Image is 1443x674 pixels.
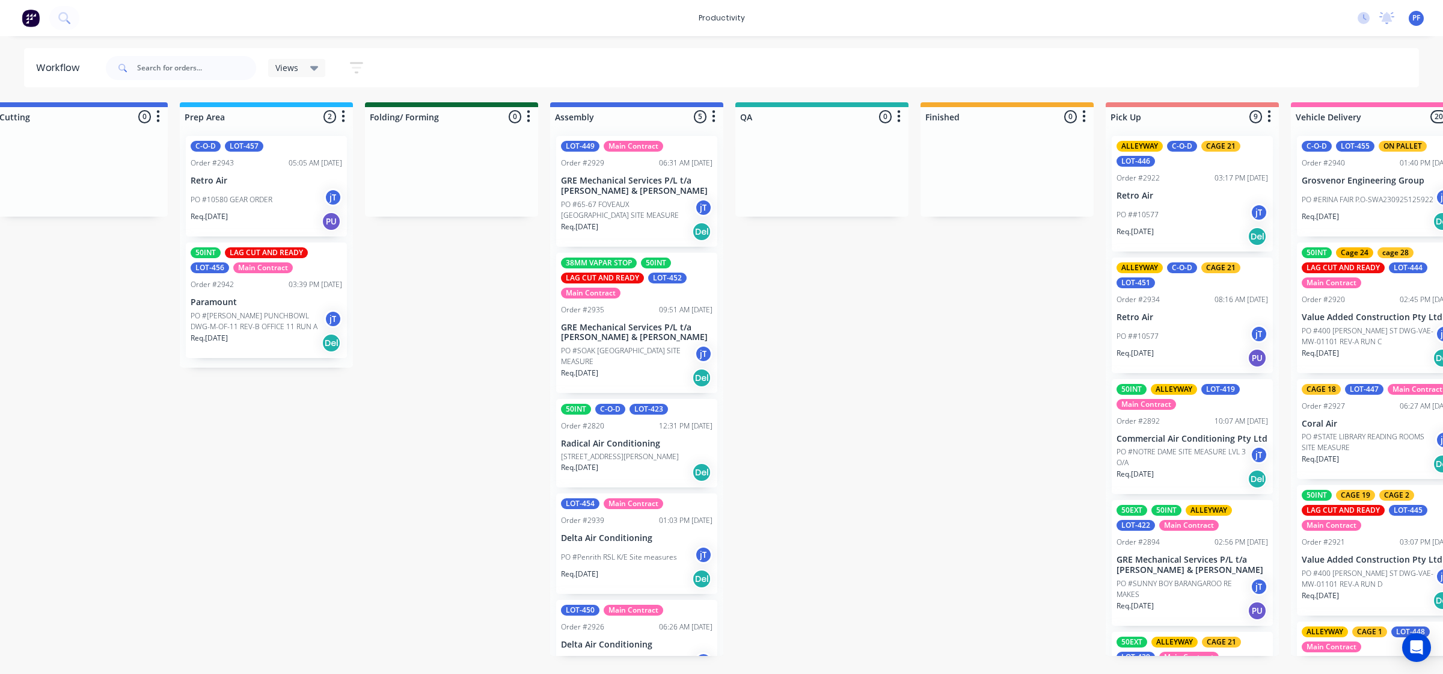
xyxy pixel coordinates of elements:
div: Order #2942 [191,279,234,290]
div: LAG CUT AND READY [561,273,644,283]
div: Order #2939 [561,515,604,526]
div: 10:07 AM [DATE] [1215,416,1268,427]
div: LOT-450 [561,605,599,616]
div: Main Contract [1117,399,1176,410]
p: Req. [DATE] [1117,469,1154,480]
p: Req. [DATE] [561,462,598,473]
p: Commercial Air Conditioning Pty Ltd [1117,434,1268,444]
div: 50INT [561,404,591,415]
p: GRE Mechanical Services P/L t/a [PERSON_NAME] & [PERSON_NAME] [1117,555,1268,575]
div: LOT-419 [1201,384,1240,395]
p: Delta Air Conditioning [561,640,712,650]
div: Main Contract [233,262,293,273]
div: 50INT [191,247,221,258]
div: Del [692,368,711,388]
div: 08:16 AM [DATE] [1215,294,1268,305]
div: Order #2929 [561,158,604,168]
div: ALLEYWAY [1117,262,1163,273]
div: 50INTLAG CUT AND READYLOT-456Main ContractOrder #294203:39 PM [DATE]ParamountPO #[PERSON_NAME] PU... [186,243,347,358]
div: 50INT [1302,247,1332,258]
p: PO #[PERSON_NAME] PUNCHBOWL DWG-M-OF-11 REV-B OFFICE 11 RUN A [191,311,324,332]
p: Retro Air [1117,191,1268,201]
p: PO ##10577 [1117,331,1159,342]
div: LOT-439 [1117,652,1155,663]
div: Del [1248,227,1267,246]
div: Order #2943 [191,158,234,168]
div: jT [694,652,712,670]
div: C-O-D [191,141,221,152]
div: LOT-454 [561,498,599,509]
div: LOT-454Main ContractOrder #293901:03 PM [DATE]Delta Air ConditioningPO #Penrith RSL K/E Site meas... [556,493,717,594]
p: PO #65-67 FOVEAUX [GEOGRAPHIC_DATA] SITE MEASURE [561,199,694,221]
div: Main Contract [1302,642,1361,652]
div: ALLEYWAYC-O-DCAGE 21LOT-451Order #293408:16 AM [DATE]Retro AirPO ##10577jTReq.[DATE]PU [1112,258,1273,373]
p: PO #NOTRE DAME SITE MEASURE LVL 3 O/A [1117,447,1250,468]
div: 02:56 PM [DATE] [1215,537,1268,548]
div: C-O-D [1167,141,1197,152]
input: Search for orders... [137,56,256,80]
div: CAGE 18 [1302,384,1341,395]
div: Order #2935 [561,305,604,315]
p: Paramount [191,297,342,308]
div: Main Contract [604,498,663,509]
div: Order #2892 [1117,416,1160,427]
div: LOT-449 [561,141,599,152]
div: jT [324,188,342,206]
div: LOT-423 [630,404,668,415]
div: Del [692,463,711,482]
div: 50EXT [1117,505,1147,516]
div: Cage 24 [1336,247,1373,258]
p: Radical Air Conditioning [561,439,712,449]
div: LOT-422 [1117,520,1155,531]
div: 50EXT [1117,637,1147,648]
p: PO #SUNNY BOY BARANGAROO RE MAKES [1117,578,1250,600]
div: CAGE 21 [1202,637,1241,648]
div: jT [694,546,712,564]
div: C-O-D [595,404,625,415]
div: jT [694,199,712,217]
p: Req. [DATE] [1302,454,1339,465]
p: Req. [DATE] [1302,211,1339,222]
p: Req. [DATE] [561,221,598,232]
div: Workflow [36,61,85,75]
div: LOT-451 [1117,277,1155,288]
p: GRE Mechanical Services P/L t/a [PERSON_NAME] & [PERSON_NAME] [561,176,712,196]
div: LAG CUT AND READY [1302,262,1385,273]
div: jT [1250,446,1268,464]
div: 50INT [1302,490,1332,501]
div: Main Contract [1159,652,1219,663]
div: ALLEYWAYC-O-DCAGE 21LOT-446Order #292203:17 PM [DATE]Retro AirPO ##10577jTReq.[DATE]Del [1112,136,1273,252]
div: 09:51 AM [DATE] [659,305,712,315]
div: 50INT [1117,384,1147,395]
div: PU [1248,601,1267,620]
div: ALLEYWAY [1151,384,1197,395]
div: CAGE 19 [1336,490,1375,501]
div: 50INT [1151,505,1181,516]
div: Order #2922 [1117,173,1160,184]
div: 01:03 PM [DATE] [659,515,712,526]
div: Del [692,569,711,589]
p: GRE Mechanical Services P/L t/a [PERSON_NAME] & [PERSON_NAME] [561,323,712,343]
p: Retro Air [191,176,342,186]
div: Order #2894 [1117,537,1160,548]
p: Req. [DATE] [191,333,228,344]
span: PF [1412,13,1420,23]
div: productivity [693,9,751,27]
p: Req. [DATE] [1117,226,1154,237]
p: Req. [DATE] [561,368,598,379]
div: 50INTALLEYWAYLOT-419Main ContractOrder #289210:07 AM [DATE]Commercial Air Conditioning Pty LtdPO ... [1112,379,1273,495]
p: [STREET_ADDRESS][PERSON_NAME] [561,451,679,462]
div: Del [322,333,341,353]
p: Req. [DATE] [1117,601,1154,611]
div: C-O-D [1302,141,1332,152]
div: 06:31 AM [DATE] [659,158,712,168]
div: C-O-D [1167,262,1197,273]
p: Delta Air Conditioning [561,533,712,543]
div: ALLEYWAY [1117,141,1163,152]
div: LOT-455 [1336,141,1374,152]
div: Main Contract [1302,277,1361,288]
div: PU [322,212,341,231]
div: 03:39 PM [DATE] [289,279,342,290]
div: 06:26 AM [DATE] [659,622,712,632]
p: Req. [DATE] [1302,348,1339,359]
